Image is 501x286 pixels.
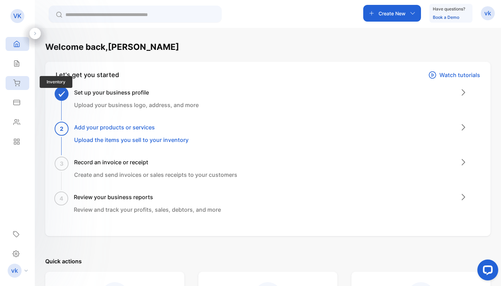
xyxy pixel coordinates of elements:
[13,12,22,21] p: VK
[11,266,18,275] p: vk
[481,5,495,22] button: vk
[363,5,421,22] button: Create New
[74,171,237,179] p: Create and send invoices or sales receipts to your customers
[60,159,64,168] span: 3
[56,70,119,80] div: Let's get you started
[74,88,199,97] h3: Set up your business profile
[40,76,72,88] span: Inventory
[439,71,480,79] p: Watch tutorials
[45,257,491,265] p: Quick actions
[428,70,480,80] a: Watch tutorials
[74,123,189,131] h3: Add your products or services
[60,125,63,133] span: 2
[74,193,221,201] h3: Review your business reports
[433,15,459,20] a: Book a Demo
[59,194,63,203] span: 4
[433,6,465,13] p: Have questions?
[45,41,179,53] h1: Welcome back, [PERSON_NAME]
[472,257,501,286] iframe: LiveChat chat widget
[379,10,406,17] p: Create New
[74,136,189,144] p: Upload the items you sell to your inventory
[74,205,221,214] p: Review and track your profits, sales, debtors, and more
[74,158,237,166] h3: Record an invoice or receipt
[74,101,199,109] p: Upload your business logo, address, and more
[484,9,491,18] p: vk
